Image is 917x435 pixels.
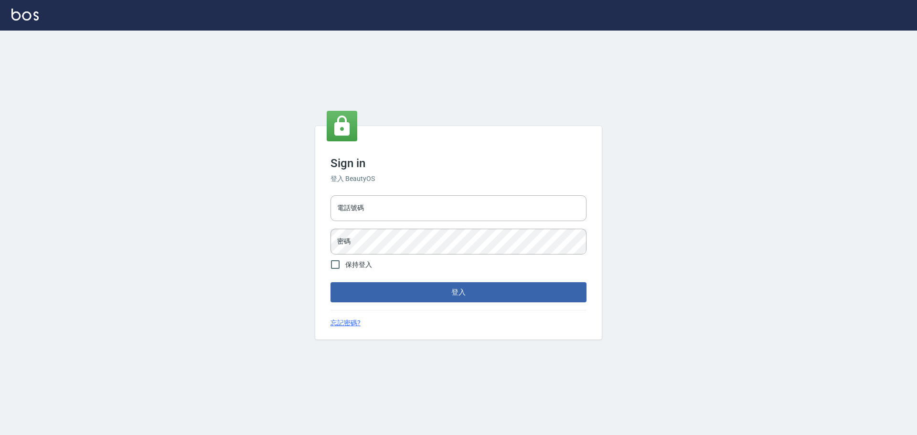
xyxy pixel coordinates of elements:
button: 登入 [331,282,586,302]
img: Logo [11,9,39,21]
h6: 登入 BeautyOS [331,174,586,184]
h3: Sign in [331,157,586,170]
a: 忘記密碼? [331,318,361,328]
span: 保持登入 [345,260,372,270]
